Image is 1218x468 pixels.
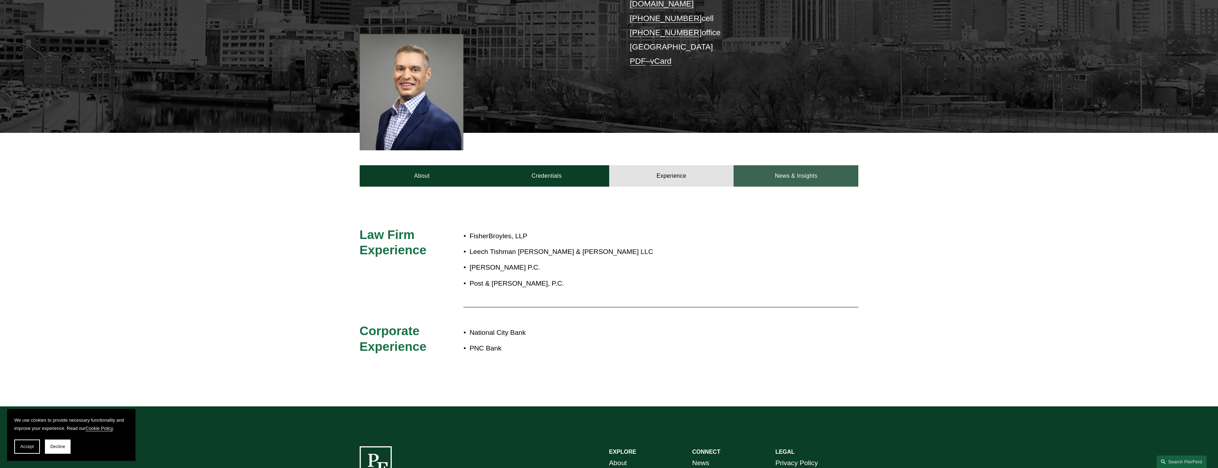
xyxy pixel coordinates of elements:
span: Accept [20,444,34,449]
p: Post & [PERSON_NAME], P.C. [469,277,796,290]
a: vCard [650,57,672,66]
p: National City Bank [469,327,796,339]
button: Accept [14,440,40,454]
a: [PHONE_NUMBER] [630,28,702,37]
span: Decline [50,444,65,449]
section: Cookie banner [7,409,135,461]
a: [PHONE_NUMBER] [630,14,702,23]
p: We use cookies to provide necessary functionality and improve your experience. Read our . [14,416,128,432]
span: Law Firm Experience [360,228,427,257]
strong: LEGAL [775,449,795,455]
a: News & Insights [734,165,858,187]
a: PDF [630,57,646,66]
a: Experience [609,165,734,187]
p: FisherBroyles, LLP [469,230,796,243]
a: Search this site [1157,456,1207,468]
strong: CONNECT [692,449,720,455]
a: Cookie Policy [86,426,113,431]
span: Corporate Experience [360,324,427,353]
p: [PERSON_NAME] P.C. [469,261,796,274]
p: PNC Bank [469,342,796,355]
button: Decline [45,440,71,454]
a: Credentials [484,165,609,187]
p: Leech Tishman [PERSON_NAME] & [PERSON_NAME] LLC [469,246,796,258]
strong: EXPLORE [609,449,636,455]
a: About [360,165,484,187]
